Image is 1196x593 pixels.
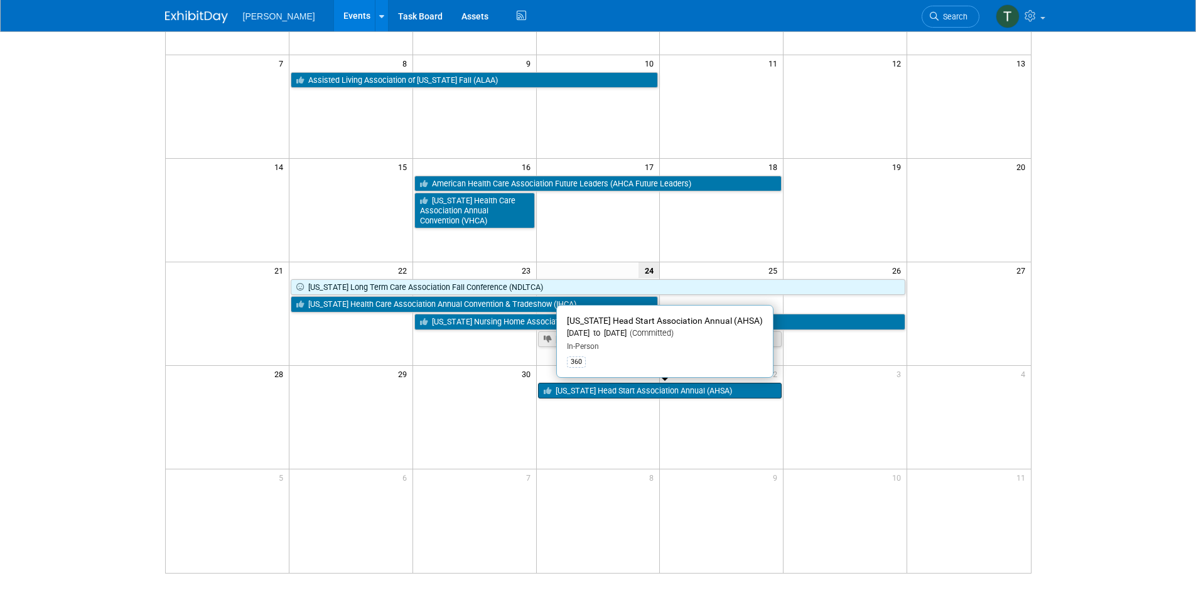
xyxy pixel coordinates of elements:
[291,72,659,88] a: Assisted Living Association of [US_STATE] Fall (ALAA)
[397,159,412,174] span: 15
[520,159,536,174] span: 16
[273,159,289,174] span: 14
[1015,469,1031,485] span: 11
[644,55,659,71] span: 10
[638,262,659,278] span: 24
[772,366,783,382] span: 2
[767,55,783,71] span: 11
[414,176,782,192] a: American Health Care Association Future Leaders (AHCA Future Leaders)
[520,262,536,278] span: 23
[538,383,782,399] a: [US_STATE] Head Start Association Annual (AHSA)
[273,262,289,278] span: 21
[291,279,905,296] a: [US_STATE] Long Term Care Association Fall Conference (NDLTCA)
[895,366,907,382] span: 3
[1015,55,1031,71] span: 13
[1015,262,1031,278] span: 27
[891,469,907,485] span: 10
[273,366,289,382] span: 28
[567,328,763,339] div: [DATE] to [DATE]
[277,469,289,485] span: 5
[891,262,907,278] span: 26
[538,331,782,348] a: [US_STATE] Home Care Association (KHCA)
[165,11,228,23] img: ExhibitDay
[567,356,586,368] div: 360
[520,366,536,382] span: 30
[996,4,1020,28] img: Traci Varon
[291,296,659,313] a: [US_STATE] Health Care Association Annual Convention & Tradeshow (IHCA)
[644,159,659,174] span: 17
[243,11,315,21] span: [PERSON_NAME]
[567,316,763,326] span: [US_STATE] Head Start Association Annual (AHSA)
[891,55,907,71] span: 12
[939,12,967,21] span: Search
[397,262,412,278] span: 22
[891,159,907,174] span: 19
[1015,159,1031,174] span: 20
[414,193,535,228] a: [US_STATE] Health Care Association Annual Convention (VHCA)
[922,6,979,28] a: Search
[414,314,905,330] a: [US_STATE] Nursing Home Association ANHA Annual (ANHA)
[525,55,536,71] span: 9
[401,55,412,71] span: 8
[627,328,674,338] span: (Committed)
[1020,366,1031,382] span: 4
[397,366,412,382] span: 29
[767,159,783,174] span: 18
[767,262,783,278] span: 25
[277,55,289,71] span: 7
[772,469,783,485] span: 9
[648,469,659,485] span: 8
[525,469,536,485] span: 7
[567,342,599,351] span: In-Person
[401,469,412,485] span: 6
